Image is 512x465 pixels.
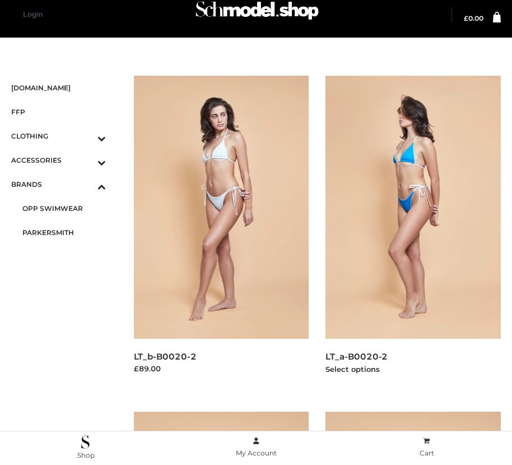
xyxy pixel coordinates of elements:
[11,148,106,172] a: ACCESSORIESToggle Submenu
[11,172,106,196] a: BRANDSToggle Submenu
[22,196,106,220] a: OPP SWIMWEAR
[171,435,342,460] a: My Account
[11,81,106,94] span: [DOMAIN_NAME]
[11,154,106,167] span: ACCESSORIES
[76,451,95,459] span: .Shop
[464,14,483,22] bdi: 0.00
[11,100,106,124] a: FFP
[11,130,106,142] span: CLOTHING
[11,105,106,118] span: FFP
[67,172,106,196] button: Toggle Submenu
[11,124,106,148] a: CLOTHINGToggle Submenu
[22,220,106,245] a: PARKERSMITH
[23,10,43,19] a: Login
[420,449,434,457] span: Cart
[325,365,380,374] a: Select options
[236,449,277,457] span: My Account
[464,15,483,22] a: £0.00
[22,226,106,239] span: PARKERSMITH
[67,148,106,172] button: Toggle Submenu
[341,435,512,460] a: Cart
[11,76,106,100] a: [DOMAIN_NAME]
[81,435,90,449] img: .Shop
[67,124,106,148] button: Toggle Submenu
[11,178,106,191] span: BRANDS
[464,14,468,22] span: £
[22,202,106,215] span: OPP SWIMWEAR
[134,363,309,374] div: £89.00
[134,351,197,362] a: LT_b-B0020-2
[325,351,388,362] a: LT_a-B0020-2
